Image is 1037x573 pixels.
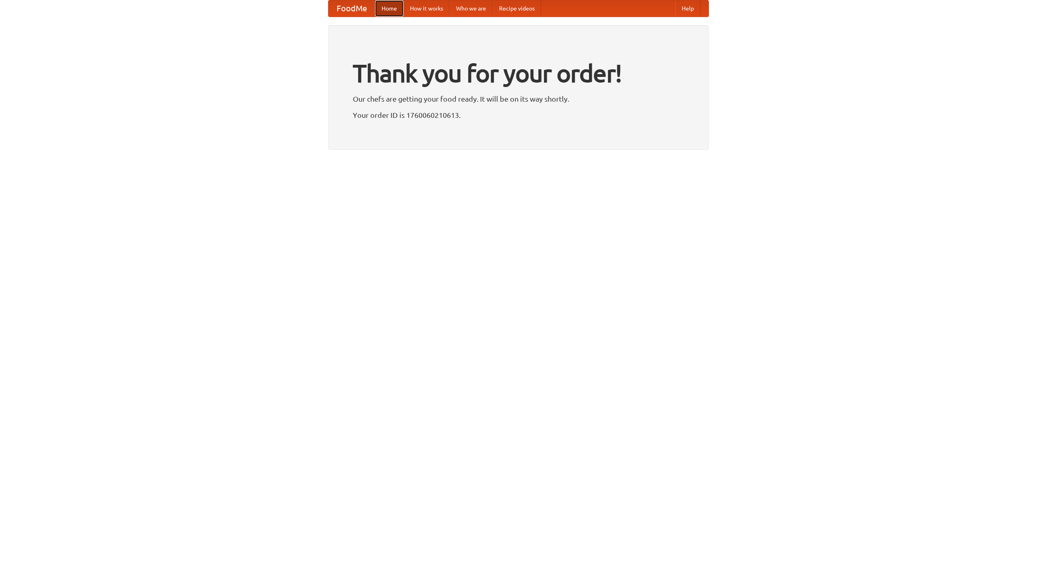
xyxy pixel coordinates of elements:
[675,0,700,17] a: Help
[403,0,450,17] a: How it works
[493,0,541,17] a: Recipe videos
[450,0,493,17] a: Who we are
[353,109,684,121] p: Your order ID is 1760060210613.
[375,0,403,17] a: Home
[329,0,375,17] a: FoodMe
[353,93,684,105] p: Our chefs are getting your food ready. It will be on its way shortly.
[353,54,684,93] h1: Thank you for your order!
